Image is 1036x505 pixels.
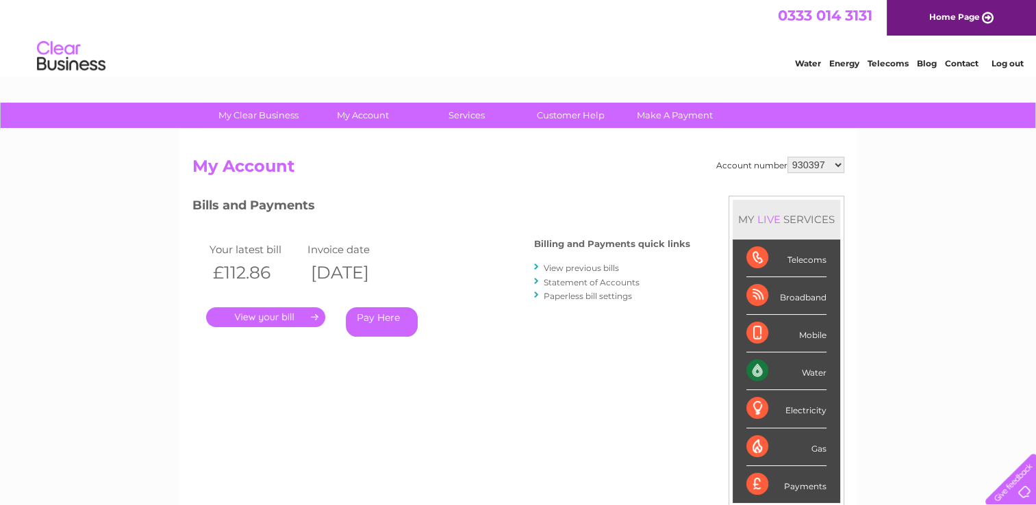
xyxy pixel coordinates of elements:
[192,196,690,220] h3: Bills and Payments
[746,428,826,466] div: Gas
[746,239,826,277] div: Telecoms
[917,58,937,68] a: Blog
[544,263,619,273] a: View previous bills
[544,277,640,287] a: Statement of Accounts
[206,259,305,287] th: £112.86
[795,58,821,68] a: Water
[868,58,909,68] a: Telecoms
[829,58,859,68] a: Energy
[746,315,826,352] div: Mobile
[410,103,523,128] a: Services
[206,240,305,259] td: Your latest bill
[755,213,783,226] div: LIVE
[206,307,325,327] a: .
[746,352,826,390] div: Water
[192,157,844,183] h2: My Account
[945,58,978,68] a: Contact
[514,103,627,128] a: Customer Help
[991,58,1023,68] a: Log out
[202,103,315,128] a: My Clear Business
[195,8,842,66] div: Clear Business is a trading name of Verastar Limited (registered in [GEOGRAPHIC_DATA] No. 3667643...
[346,307,418,337] a: Pay Here
[304,240,403,259] td: Invoice date
[716,157,844,173] div: Account number
[36,36,106,77] img: logo.png
[746,390,826,428] div: Electricity
[618,103,731,128] a: Make A Payment
[544,291,632,301] a: Paperless bill settings
[746,277,826,315] div: Broadband
[534,239,690,249] h4: Billing and Payments quick links
[778,7,872,24] a: 0333 014 3131
[746,466,826,503] div: Payments
[733,200,840,239] div: MY SERVICES
[306,103,419,128] a: My Account
[304,259,403,287] th: [DATE]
